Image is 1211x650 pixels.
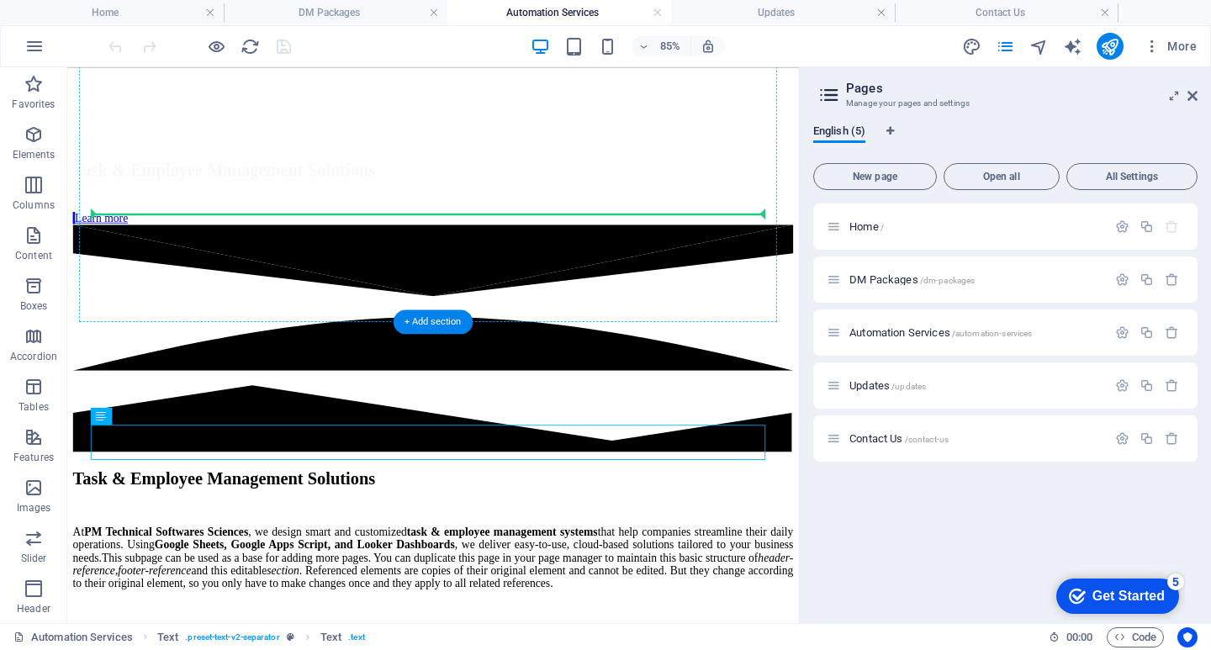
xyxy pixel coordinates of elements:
span: Click to open page [849,220,884,233]
p: Elements [13,148,56,161]
span: Code [1114,627,1156,647]
div: Get Started [50,18,122,34]
h4: Updates [671,3,895,22]
div: Duplicate [1140,325,1154,340]
button: Click here to leave preview mode and continue editing [206,36,226,56]
div: + Add section [394,309,473,334]
p: Favorites [12,98,55,111]
span: Click to open page [849,273,975,286]
span: New page [821,172,929,182]
span: Click to open page [849,432,949,445]
span: /updates [891,382,926,391]
div: Duplicate [1140,272,1154,287]
h4: Contact Us [895,3,1118,22]
span: Open all [951,172,1052,182]
button: New page [813,163,937,190]
span: More [1144,38,1197,55]
p: Slider [21,552,47,565]
div: Get Started 5 items remaining, 0% complete [13,8,136,44]
span: Click to open page [849,326,1032,339]
span: . text [348,627,364,647]
i: On resize automatically adjust zoom level to fit chosen device. [701,39,716,54]
button: More [1137,33,1203,60]
div: Duplicate [1140,431,1154,446]
button: design [962,36,982,56]
div: Remove [1165,325,1179,340]
button: navigator [1029,36,1050,56]
button: text_generator [1063,36,1083,56]
span: English (5) [813,121,865,145]
span: : [1078,631,1081,643]
div: Settings [1115,272,1129,287]
div: Settings [1115,378,1129,393]
h6: Session time [1049,627,1093,647]
div: Automation Services/automation-services [844,327,1107,338]
div: Remove [1165,272,1179,287]
span: All Settings [1074,172,1190,182]
span: 00 00 [1066,627,1092,647]
p: Features [13,451,54,464]
h4: Automation Services [447,3,671,22]
p: Accordion [10,350,57,363]
p: Content [15,249,52,262]
div: Settings [1115,325,1129,340]
i: Publish [1100,37,1119,56]
p: Images [17,501,51,515]
h6: 85% [657,36,684,56]
div: Remove [1165,431,1179,446]
h4: DM Packages [224,3,447,22]
div: Home/ [844,221,1107,232]
button: Open all [944,163,1060,190]
span: /contact-us [905,435,949,444]
span: Click to select. Double-click to edit [320,627,341,647]
nav: breadcrumb [157,627,365,647]
i: Navigator [1029,37,1049,56]
div: Language Tabs [813,124,1198,156]
p: Boxes [20,299,48,313]
i: This element is a customizable preset [287,632,294,642]
div: Contact Us/contact-us [844,433,1107,444]
div: The startpage cannot be deleted [1165,219,1179,234]
span: Click to select. Double-click to edit [157,627,178,647]
i: AI Writer [1063,37,1082,56]
div: Duplicate [1140,219,1154,234]
button: Usercentrics [1177,627,1198,647]
span: /dm-packages [920,276,976,285]
p: Header [17,602,50,616]
div: Settings [1115,219,1129,234]
div: Updates/updates [844,380,1107,391]
button: reload [240,36,260,56]
button: pages [996,36,1016,56]
i: Pages (Ctrl+Alt+S) [996,37,1015,56]
h3: Manage your pages and settings [846,96,1164,111]
div: Remove [1165,378,1179,393]
button: 85% [632,36,691,56]
span: . preset-text-v2-separator [185,627,279,647]
h2: Pages [846,81,1198,96]
p: Columns [13,198,55,212]
div: Settings [1115,431,1129,446]
a: Click to cancel selection. Double-click to open Pages [13,627,133,647]
div: 5 [124,3,141,20]
button: publish [1097,33,1124,60]
button: Code [1107,627,1164,647]
p: Tables [19,400,49,414]
button: All Settings [1066,163,1198,190]
i: Design (Ctrl+Alt+Y) [962,37,981,56]
div: Duplicate [1140,378,1154,393]
span: /automation-services [952,329,1033,338]
span: Click to open page [849,379,926,392]
div: DM Packages/dm-packages [844,274,1107,285]
span: / [880,223,884,232]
